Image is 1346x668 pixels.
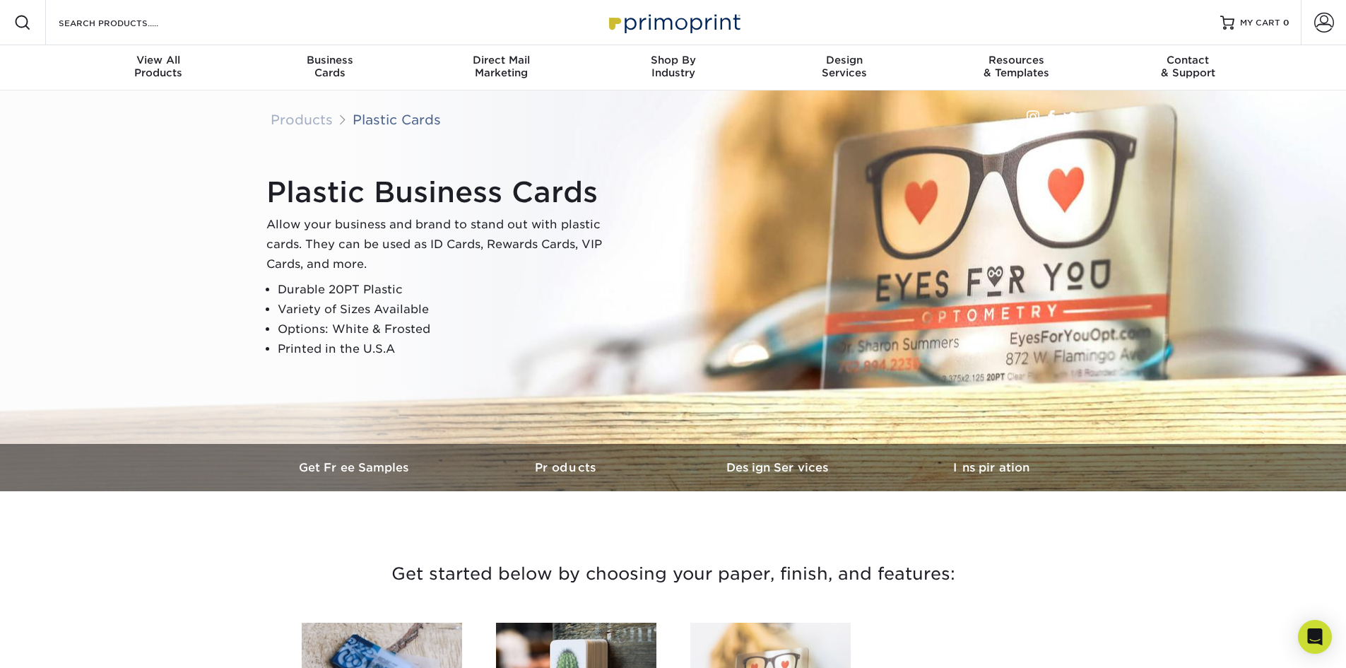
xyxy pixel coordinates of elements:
[73,54,244,79] div: Products
[1240,17,1280,29] span: MY CART
[673,444,885,491] a: Design Services
[1298,620,1332,654] div: Open Intercom Messenger
[266,215,620,274] p: Allow your business and brand to stand out with plastic cards. They can be used as ID Cards, Rewa...
[587,54,759,79] div: Industry
[278,300,620,320] li: Variety of Sizes Available
[73,54,244,66] span: View All
[415,54,587,66] span: Direct Mail
[461,444,673,491] a: Products
[885,444,1097,491] a: Inspiration
[249,461,461,474] h3: Get Free Samples
[759,54,931,79] div: Services
[885,461,1097,474] h3: Inspiration
[461,461,673,474] h3: Products
[244,54,415,66] span: Business
[1102,54,1274,79] div: & Support
[415,54,587,79] div: Marketing
[1102,54,1274,66] span: Contact
[244,45,415,90] a: BusinessCards
[1283,18,1289,28] span: 0
[260,542,1087,606] h3: Get started below by choosing your paper, finish, and features:
[673,461,885,474] h3: Design Services
[278,339,620,359] li: Printed in the U.S.A
[931,54,1102,79] div: & Templates
[278,320,620,339] li: Options: White & Frosted
[759,45,931,90] a: DesignServices
[415,45,587,90] a: Direct MailMarketing
[4,625,120,663] iframe: Google Customer Reviews
[931,54,1102,66] span: Resources
[249,444,461,491] a: Get Free Samples
[759,54,931,66] span: Design
[603,7,744,37] img: Primoprint
[1102,45,1274,90] a: Contact& Support
[266,175,620,209] h1: Plastic Business Cards
[353,112,441,127] a: Plastic Cards
[587,54,759,66] span: Shop By
[587,45,759,90] a: Shop ByIndustry
[244,54,415,79] div: Cards
[73,45,244,90] a: View AllProducts
[271,112,333,127] a: Products
[57,14,195,31] input: SEARCH PRODUCTS.....
[278,280,620,300] li: Durable 20PT Plastic
[931,45,1102,90] a: Resources& Templates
